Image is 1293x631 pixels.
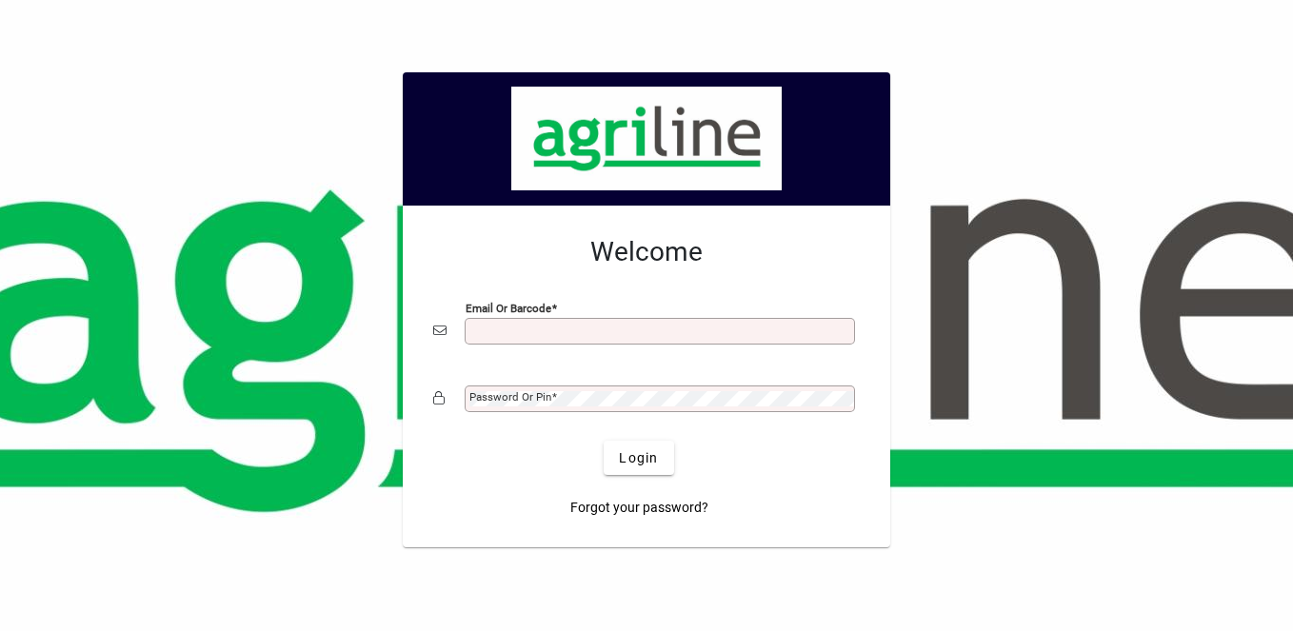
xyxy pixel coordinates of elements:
button: Login [604,441,673,475]
a: Forgot your password? [563,490,716,524]
h2: Welcome [433,236,860,268]
span: Login [619,448,658,468]
mat-label: Password or Pin [469,390,551,404]
span: Forgot your password? [570,498,708,518]
mat-label: Email or Barcode [466,302,551,315]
